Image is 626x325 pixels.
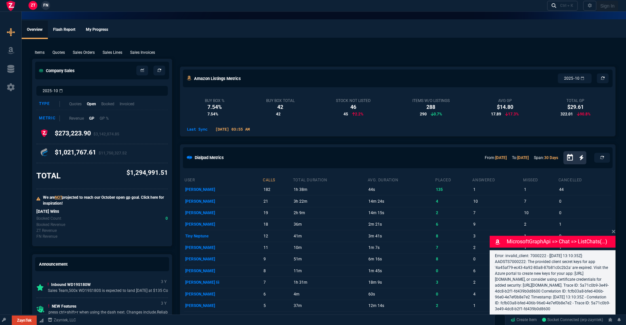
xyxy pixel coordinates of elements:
p: 1m 7s [368,243,434,252]
p: 9 [264,254,291,264]
div: $14.80 [491,103,519,111]
p: 2h 9m [294,208,366,217]
p: 1h 31m [294,278,366,287]
span: 322.01 [560,111,573,117]
p: Error: invalid_client: 7000222 - [[DATE] 13:10:35Z]: AADSTS7000222: The provided client secret ke... [495,253,610,312]
p: 10 [524,208,557,217]
p: 17.3% [505,111,519,117]
p: Today's Booked revenue [36,222,65,228]
p: press ctrl+shift+r when using the dash next. Changes include.Reliable ... [49,309,175,315]
p: 8 [264,266,291,275]
div: $29.61 [560,103,591,111]
p: 10m [294,243,366,252]
p: spec.value [160,215,168,222]
p: 11m [294,266,366,275]
p: 2h 27m [294,313,366,322]
div: Avg GP [491,98,519,103]
p: spec.value [162,228,168,234]
th: answered [472,175,523,184]
p: 60s [368,290,434,299]
h5: Company Sales [39,68,75,74]
span: Today's Booked count [166,215,168,222]
p: [PERSON_NAME] [185,266,262,275]
p: 12 [264,232,291,241]
p: 2m 21s [368,220,434,229]
p: Sales Team,500x WD19S180S is expected to land [DATE] at $135 Cost be... [48,288,180,294]
p: 6 [473,266,522,275]
span: FN [43,2,48,8]
p: 1 [559,220,610,229]
a: Overview [22,21,48,39]
h4: $273,223.90 [55,129,119,140]
p: 0 [436,266,471,275]
p: [PERSON_NAME] [185,197,262,206]
p: [PERSON_NAME] [185,208,262,217]
p: 7 [524,197,557,206]
div: 42 [266,103,295,111]
span: 290 [420,111,427,117]
p: 8 [436,232,471,241]
h5: Announcement [39,261,68,267]
p: 1 [473,185,522,194]
span: 7.54% [207,111,218,117]
p: [PERSON_NAME] [185,313,262,322]
p: Sales Invoices [130,50,155,55]
a: eFjx2t4mW9U-B6nbAAMh [542,317,603,323]
p: Inbound WD19S180W [48,282,180,288]
h6: [DATE] Wins [36,209,168,214]
p: 0 [559,197,610,206]
p: [PERSON_NAME] [185,185,262,194]
p: 11 [264,243,291,252]
p: MicrosoftGraphApi => chat => listChats(...) [507,238,614,246]
p: spec.value [162,222,168,228]
p: 2 [473,278,522,287]
th: placed [435,175,472,184]
p: Today's zaynTek revenue [36,228,57,234]
p: 1m 45s [368,266,434,275]
p: 2 [473,313,522,322]
p: Last Sync [184,126,210,132]
p: 18 [264,220,291,229]
th: missed [523,175,558,184]
p: Sales Orders [73,50,95,55]
p: 3 [436,313,471,322]
h3: TOTAL [36,171,61,181]
span: Socket Connected (erp-zayntek) [542,318,603,322]
h4: $1,021,767.61 [55,148,127,159]
p: 135 [436,185,471,194]
p: 51m [294,254,366,264]
p: Quotes [52,50,65,55]
p: Revenue [69,115,84,121]
p: 9 [473,220,522,229]
p: 1 [473,301,522,310]
p: [PERSON_NAME] Iii [185,278,262,287]
span: $3,142,074.85 [93,132,119,136]
p: 3 Y [160,278,168,286]
span: $11,750,327.52 [99,151,127,155]
p: 6 [264,290,291,299]
div: Items w/o Listings [412,98,450,103]
p: 36m [294,220,366,229]
span: 42 [276,111,281,117]
p: 2 [436,301,471,310]
p: [PERSON_NAME] [185,290,262,299]
p: 8 [436,254,471,264]
div: Stock Not Listed [336,98,371,103]
p: To: [512,155,529,161]
p: [PERSON_NAME] [185,220,262,229]
p: 3m 41s [368,232,434,241]
p: Invoiced [120,101,134,107]
p: [PERSON_NAME] [185,243,262,252]
a: Create Item [508,315,539,325]
div: Type [39,101,60,107]
p: 5 [264,301,291,310]
p: Items [35,50,45,55]
p: 2 [473,243,522,252]
p: 29m 15s [368,313,434,322]
a: [DATE] [495,155,507,160]
div: Ctrl + K [560,3,573,8]
div: Buy Box Total [266,98,295,103]
p: 4 [436,197,471,206]
p: 3 [473,232,522,241]
p: 7 [264,278,291,287]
